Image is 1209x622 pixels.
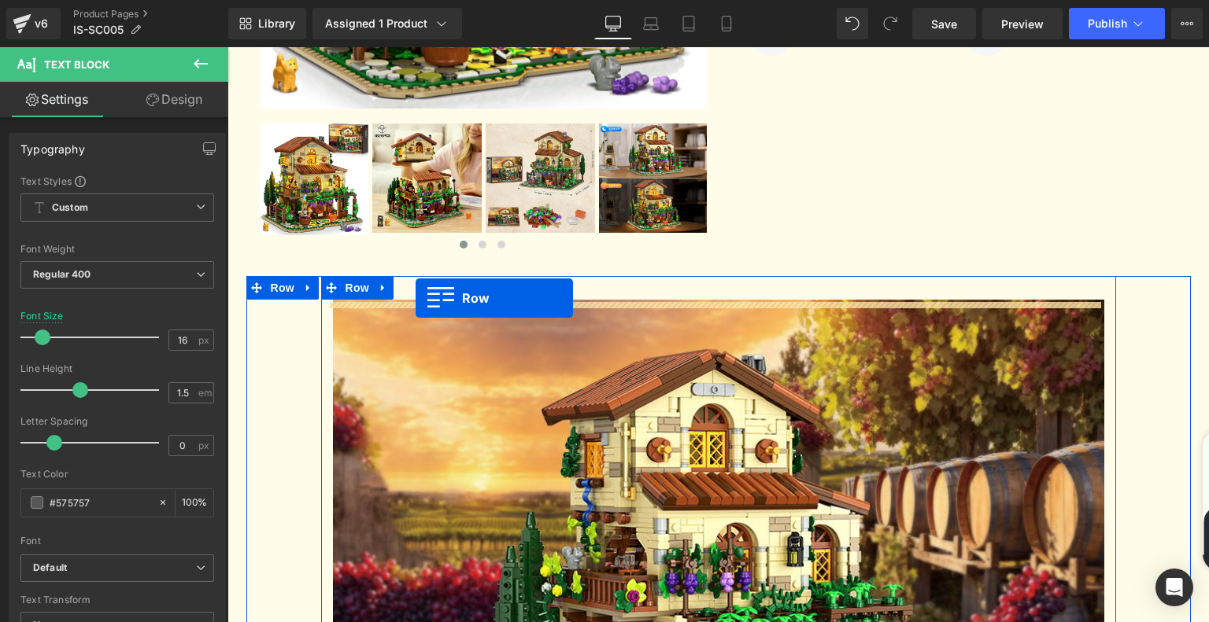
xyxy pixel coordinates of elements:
[44,58,109,71] span: Text Block
[146,229,166,252] a: Expand / Collapse
[20,416,214,427] div: Letter Spacing
[50,494,150,511] input: Color
[33,561,67,575] i: Default
[982,8,1063,39] a: Preview
[372,76,481,186] img: Winery Chateau House Building Set with Lights
[708,8,745,39] a: Mobile
[32,76,142,187] img: Winery Chateau House Building Set with Lights
[874,8,906,39] button: Redo
[20,311,64,322] div: Font Size
[20,594,214,605] div: Text Transform
[198,335,212,345] span: px
[228,8,306,39] a: New Library
[20,469,214,480] div: Text Color
[73,24,124,36] span: IS-SC005
[39,229,71,252] span: Row
[258,17,295,31] span: Library
[73,8,228,20] a: Product Pages
[31,13,51,34] div: v6
[20,244,214,255] div: Font Weight
[931,16,957,32] span: Save
[1171,8,1203,39] button: More
[114,229,146,252] span: Row
[670,8,708,39] a: Tablet
[1155,569,1193,606] div: Open Intercom Messenger
[176,489,213,517] div: %
[71,229,91,252] a: Expand / Collapse
[1001,16,1044,32] span: Preview
[20,175,214,187] div: Text Styles
[325,16,449,31] div: Assigned 1 Product
[837,8,868,39] button: Undo
[258,76,368,186] img: Winery Chateau House Building Set with Lights
[1088,17,1127,30] span: Publish
[117,82,231,117] a: Design
[52,201,88,215] b: Custom
[20,363,214,374] div: Line Height
[594,8,632,39] a: Desktop
[33,268,91,280] b: Regular 400
[20,536,214,547] div: Font
[198,440,212,451] span: px
[632,8,670,39] a: Laptop
[6,8,61,39] a: v6
[145,76,254,186] img: Winery Chateau House Building Set with Lights
[20,134,85,156] div: Typography
[1069,8,1165,39] button: Publish
[198,388,212,398] span: em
